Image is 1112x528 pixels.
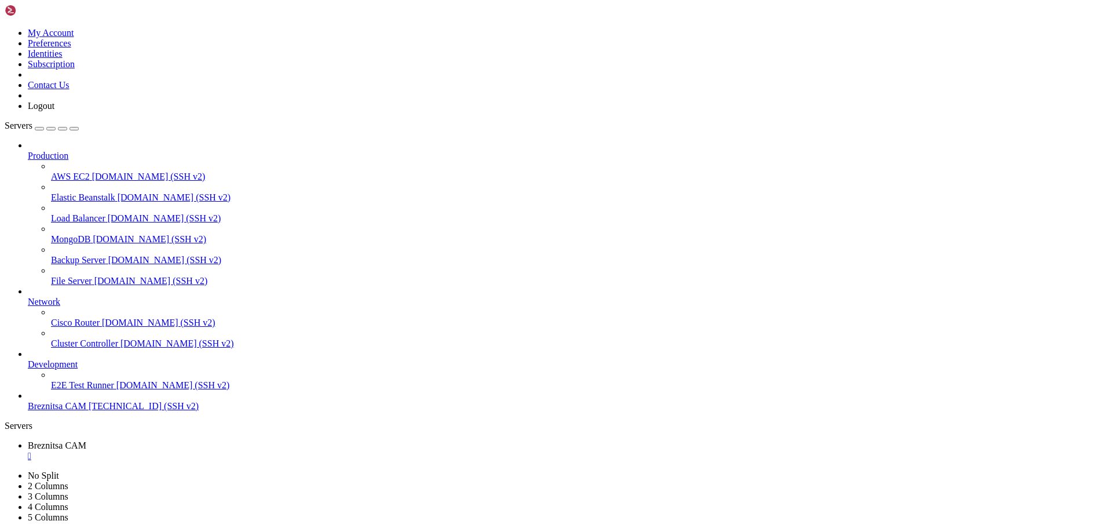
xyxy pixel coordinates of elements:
li: Load Balancer [DOMAIN_NAME] (SSH v2) [51,203,1107,224]
span: E2E Test Runner [51,380,114,390]
span: Network [28,297,60,307]
span: Backup Server [51,255,106,265]
a: Contact Us [28,80,69,90]
a:  [28,451,1107,461]
span: Cluster Controller [51,338,118,348]
span: [DOMAIN_NAME] (SSH v2) [93,234,206,244]
li: Cisco Router [DOMAIN_NAME] (SSH v2) [51,307,1107,328]
a: 3 Columns [28,491,68,501]
a: No Split [28,471,59,480]
span: Breznitsa CAM [28,440,86,450]
a: Network [28,297,1107,307]
a: E2E Test Runner [DOMAIN_NAME] (SSH v2) [51,380,1107,391]
span: Elastic Beanstalk [51,192,115,202]
li: Breznitsa CAM [TECHNICAL_ID] (SSH v2) [28,391,1107,412]
li: Production [28,140,1107,286]
span: MongoDB [51,234,90,244]
span: Cisco Router [51,318,100,327]
a: Backup Server [DOMAIN_NAME] (SSH v2) [51,255,1107,265]
span: [DOMAIN_NAME] (SSH v2) [116,380,230,390]
a: Development [28,359,1107,370]
div: Servers [5,421,1107,431]
a: File Server [DOMAIN_NAME] (SSH v2) [51,276,1107,286]
span: Development [28,359,78,369]
a: Identities [28,49,63,59]
a: MongoDB [DOMAIN_NAME] (SSH v2) [51,234,1107,245]
li: Network [28,286,1107,349]
a: Cluster Controller [DOMAIN_NAME] (SSH v2) [51,338,1107,349]
span: [DOMAIN_NAME] (SSH v2) [118,192,231,202]
span: File Server [51,276,92,286]
span: [DOMAIN_NAME] (SSH v2) [102,318,215,327]
li: Development [28,349,1107,391]
span: Breznitsa CAM [28,401,86,411]
span: [DOMAIN_NAME] (SSH v2) [92,172,206,181]
a: Logout [28,101,54,111]
li: AWS EC2 [DOMAIN_NAME] (SSH v2) [51,161,1107,182]
span: [TECHNICAL_ID] (SSH v2) [89,401,199,411]
span: Servers [5,121,32,130]
li: Elastic Beanstalk [DOMAIN_NAME] (SSH v2) [51,182,1107,203]
a: Elastic Beanstalk [DOMAIN_NAME] (SSH v2) [51,192,1107,203]
a: My Account [28,28,74,38]
a: Preferences [28,38,71,48]
span: [DOMAIN_NAME] (SSH v2) [108,213,221,223]
span: AWS EC2 [51,172,90,181]
li: E2E Test Runner [DOMAIN_NAME] (SSH v2) [51,370,1107,391]
a: Breznitsa CAM [TECHNICAL_ID] (SSH v2) [28,401,1107,412]
a: Servers [5,121,79,130]
a: 2 Columns [28,481,68,491]
img: Shellngn [5,5,71,16]
a: Load Balancer [DOMAIN_NAME] (SSH v2) [51,213,1107,224]
span: [DOMAIN_NAME] (SSH v2) [94,276,208,286]
span: [DOMAIN_NAME] (SSH v2) [108,255,222,265]
li: File Server [DOMAIN_NAME] (SSH v2) [51,265,1107,286]
a: Subscription [28,59,75,69]
li: Cluster Controller [DOMAIN_NAME] (SSH v2) [51,328,1107,349]
a: AWS EC2 [DOMAIN_NAME] (SSH v2) [51,172,1107,182]
span: [DOMAIN_NAME] (SSH v2) [120,338,234,348]
li: MongoDB [DOMAIN_NAME] (SSH v2) [51,224,1107,245]
a: Production [28,151,1107,161]
li: Backup Server [DOMAIN_NAME] (SSH v2) [51,245,1107,265]
a: 5 Columns [28,512,68,522]
span: Load Balancer [51,213,105,223]
span: Production [28,151,68,161]
a: 4 Columns [28,502,68,512]
a: Breznitsa CAM [28,440,1107,461]
a: Cisco Router [DOMAIN_NAME] (SSH v2) [51,318,1107,328]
